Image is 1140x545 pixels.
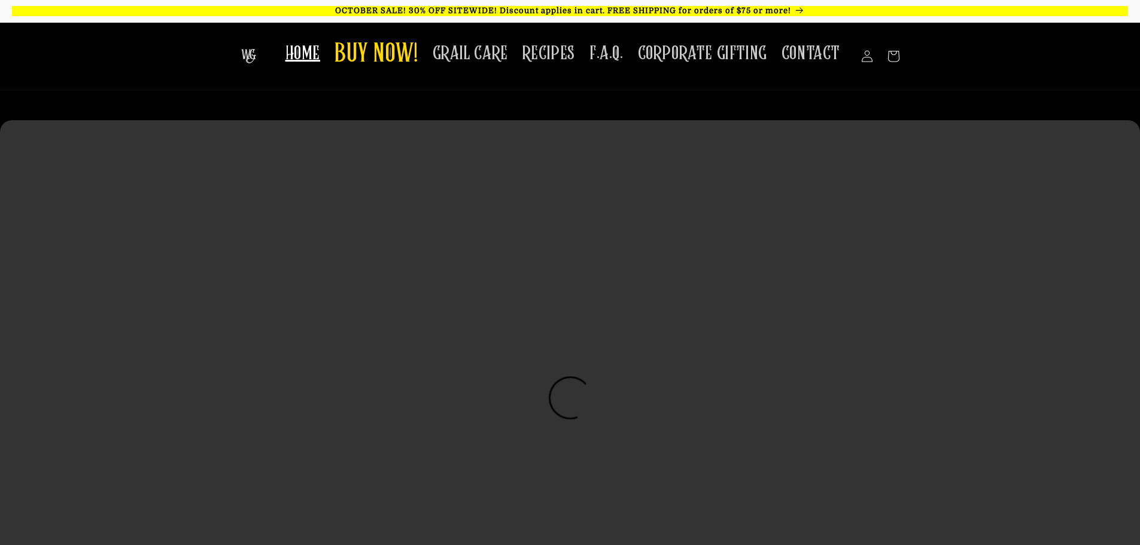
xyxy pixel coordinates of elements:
a: HOME [278,35,327,72]
span: BUY NOW! [335,38,418,71]
p: OCTOBER SALE! 30% OFF SITEWIDE! Discount applies in cart. FREE SHIPPING for orders of $75 or more! [12,6,1128,16]
a: RECIPES [515,35,582,72]
span: CONTACT [782,42,840,65]
span: HOME [285,42,320,65]
span: RECIPES [522,42,575,65]
img: The Whiskey Grail [241,49,256,63]
a: CORPORATE GIFTING [631,35,774,72]
a: CONTACT [774,35,847,72]
span: GRAIL CARE [433,42,508,65]
a: GRAIL CARE [425,35,515,72]
a: F.A.Q. [582,35,631,72]
a: BUY NOW! [327,31,425,78]
span: CORPORATE GIFTING [638,42,767,65]
span: F.A.Q. [589,42,624,65]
